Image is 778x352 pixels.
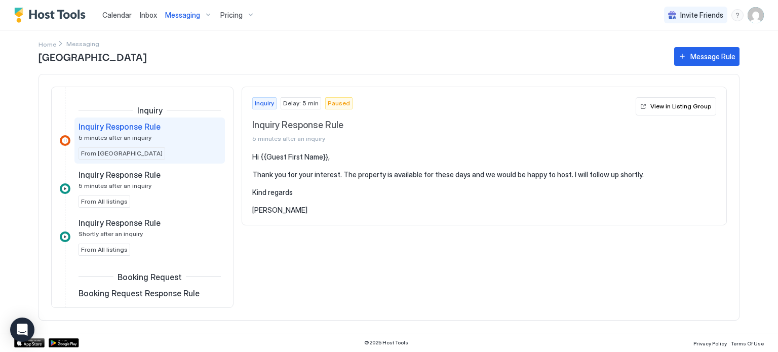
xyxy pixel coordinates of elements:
[14,338,45,347] a: App Store
[140,11,157,19] span: Inbox
[81,149,163,158] span: From [GEOGRAPHIC_DATA]
[14,8,90,23] a: Host Tools Logo
[636,97,716,115] button: View in Listing Group
[283,99,319,108] span: Delay: 5 min
[79,288,200,298] span: Booking Request Response Rule
[102,10,132,20] a: Calendar
[79,134,151,141] span: 5 minutes after an inquiry
[252,135,632,142] span: 5 minutes after an inquiry
[79,230,143,238] span: Shortly after an inquiry
[255,99,274,108] span: Inquiry
[49,338,79,347] a: Google Play Store
[693,340,727,346] span: Privacy Policy
[81,197,128,206] span: From All listings
[731,337,764,348] a: Terms Of Use
[137,105,163,115] span: Inquiry
[252,120,632,131] span: Inquiry Response Rule
[328,99,350,108] span: Paused
[731,9,744,21] div: menu
[79,182,151,189] span: 5 minutes after an inquiry
[140,10,157,20] a: Inbox
[680,11,723,20] span: Invite Friends
[79,122,161,132] span: Inquiry Response Rule
[674,47,740,66] button: Message Rule
[252,152,716,215] pre: Hi {{Guest First Name}}, Thank you for your interest. The property is available for these days an...
[38,38,56,49] div: Breadcrumb
[79,170,161,180] span: Inquiry Response Rule
[690,51,735,62] div: Message Rule
[118,272,182,282] span: Booking Request
[220,11,243,20] span: Pricing
[79,218,161,228] span: Inquiry Response Rule
[650,102,712,111] div: View in Listing Group
[66,40,99,48] span: Breadcrumb
[10,318,34,342] div: Open Intercom Messenger
[38,38,56,49] a: Home
[38,41,56,48] span: Home
[102,11,132,19] span: Calendar
[165,11,200,20] span: Messaging
[748,7,764,23] div: User profile
[693,337,727,348] a: Privacy Policy
[81,245,128,254] span: From All listings
[38,49,664,64] span: [GEOGRAPHIC_DATA]
[364,339,408,346] span: © 2025 Host Tools
[731,340,764,346] span: Terms Of Use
